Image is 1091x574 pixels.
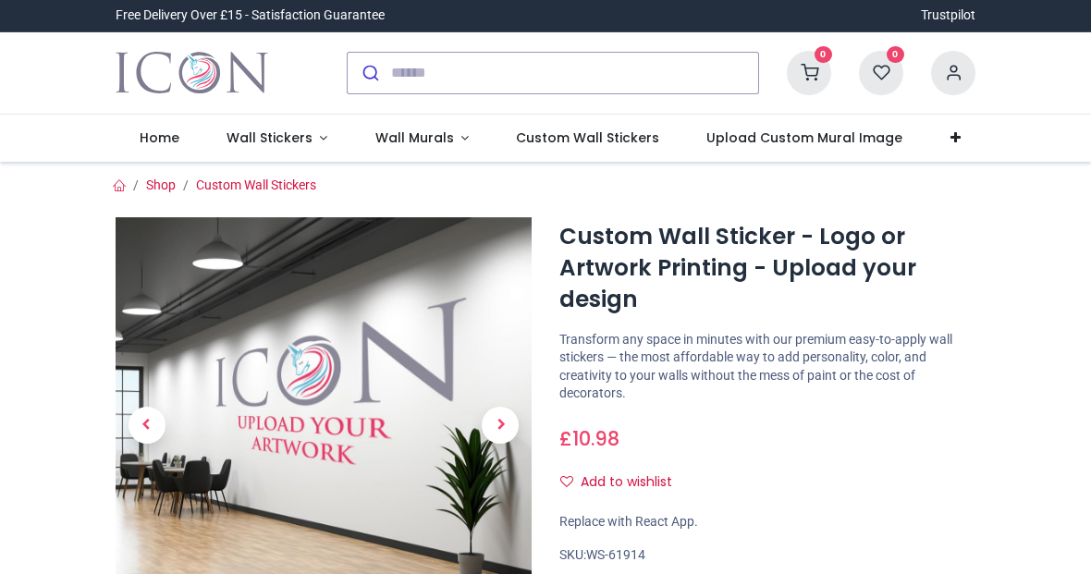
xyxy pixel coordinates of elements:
[586,547,645,562] span: WS-61914
[559,467,688,498] button: Add to wishlistAdd to wishlist
[116,47,268,99] a: Logo of Icon Wall Stickers
[116,6,385,25] div: Free Delivery Over £15 - Satisfaction Guarantee
[482,407,519,444] span: Next
[560,475,573,488] i: Add to wishlist
[787,64,831,79] a: 0
[815,46,832,64] sup: 0
[140,128,179,147] span: Home
[887,46,904,64] sup: 0
[116,47,268,99] img: Icon Wall Stickers
[227,128,313,147] span: Wall Stickers
[348,53,391,93] button: Submit
[572,425,619,452] span: 10.98
[196,177,316,192] a: Custom Wall Stickers
[116,279,178,570] a: Previous
[921,6,975,25] a: Trustpilot
[559,513,975,531] div: Replace with React App.
[470,279,533,570] a: Next
[559,425,619,452] span: £
[202,115,351,163] a: Wall Stickers
[146,177,176,192] a: Shop
[859,64,903,79] a: 0
[706,128,902,147] span: Upload Custom Mural Image
[559,221,975,316] h1: Custom Wall Sticker - Logo or Artwork Printing - Upload your design
[516,128,659,147] span: Custom Wall Stickers
[559,331,975,403] p: Transform any space in minutes with our premium easy-to-apply wall stickers — the most affordable...
[129,407,165,444] span: Previous
[351,115,493,163] a: Wall Murals
[559,546,975,565] div: SKU:
[375,128,454,147] span: Wall Murals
